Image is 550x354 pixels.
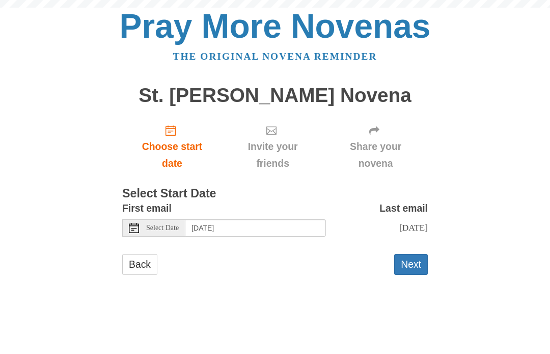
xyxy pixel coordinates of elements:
[379,200,428,217] label: Last email
[122,116,222,177] a: Choose start date
[323,116,428,177] div: Click "Next" to confirm your start date first.
[394,254,428,275] button: Next
[146,224,179,232] span: Select Date
[122,254,157,275] a: Back
[122,200,172,217] label: First email
[222,116,323,177] div: Click "Next" to confirm your start date first.
[334,138,418,172] span: Share your novena
[132,138,212,172] span: Choose start date
[232,138,313,172] span: Invite your friends
[122,187,428,200] h3: Select Start Date
[399,222,428,233] span: [DATE]
[120,7,431,45] a: Pray More Novenas
[122,85,428,107] h1: St. [PERSON_NAME] Novena
[173,51,377,62] a: The original novena reminder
